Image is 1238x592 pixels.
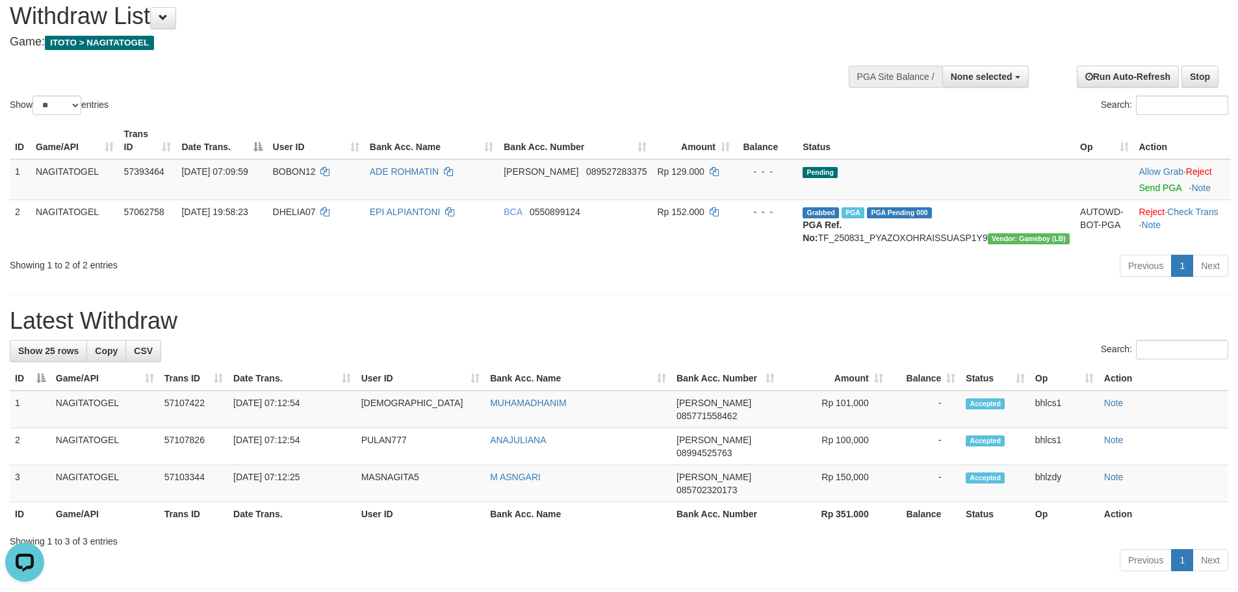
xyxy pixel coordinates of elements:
td: 57107422 [159,391,228,428]
span: None selected [951,71,1012,82]
th: User ID [356,502,485,526]
td: 2 [10,199,31,250]
a: 1 [1171,255,1193,277]
a: Next [1193,549,1228,571]
th: Status [961,502,1029,526]
td: PULAN777 [356,428,485,465]
a: MUHAMADHANIM [490,398,566,408]
a: Reject [1186,166,1212,177]
a: Copy [86,340,126,362]
td: MASNAGITA5 [356,465,485,502]
th: Op [1030,502,1099,526]
td: 57103344 [159,465,228,502]
a: EPI ALPIANTONI [370,207,441,217]
span: ITOTO > NAGITATOGEL [45,36,154,50]
th: Action [1099,502,1228,526]
span: Vendor URL: https://dashboard.q2checkout.com/secure [988,233,1070,244]
th: Op: activate to sort column ascending [1075,122,1133,159]
th: Trans ID: activate to sort column ascending [159,367,228,391]
td: Rp 101,000 [780,391,888,428]
td: [DATE] 07:12:54 [228,391,356,428]
button: Open LiveChat chat widget [5,5,44,44]
span: 57062758 [124,207,164,217]
div: - - - [740,165,792,178]
th: Bank Acc. Name [485,502,671,526]
span: Copy 0550899124 to clipboard [530,207,580,217]
th: Date Trans.: activate to sort column ascending [228,367,356,391]
span: [PERSON_NAME] [677,435,751,445]
a: Reject [1139,207,1165,217]
span: [DATE] 07:09:59 [181,166,248,177]
th: Game/API [51,502,159,526]
h1: Latest Withdraw [10,308,1228,334]
h4: Game: [10,36,812,49]
a: Previous [1120,255,1172,277]
th: Trans ID: activate to sort column ascending [119,122,177,159]
td: [DATE] 07:12:25 [228,465,356,502]
span: Copy 085702320173 to clipboard [677,485,737,495]
a: Previous [1120,549,1172,571]
span: BOBON12 [273,166,316,177]
a: Note [1191,183,1211,193]
th: Bank Acc. Number: activate to sort column ascending [671,367,780,391]
td: NAGITATOGEL [51,391,159,428]
h1: Withdraw List [10,3,812,29]
td: 1 [10,159,31,200]
div: Showing 1 to 3 of 3 entries [10,530,1228,548]
td: [DATE] 07:12:54 [228,428,356,465]
td: AUTOWD-BOT-PGA [1075,199,1133,250]
td: [DEMOGRAPHIC_DATA] [356,391,485,428]
span: Copy [95,346,118,356]
td: NAGITATOGEL [31,199,119,250]
td: NAGITATOGEL [51,428,159,465]
span: Grabbed [803,207,839,218]
a: Next [1193,255,1228,277]
th: ID [10,502,51,526]
th: Op: activate to sort column ascending [1030,367,1099,391]
span: CSV [134,346,153,356]
b: PGA Ref. No: [803,220,842,243]
span: Marked by bhlcs1 [842,207,864,218]
th: Balance [735,122,797,159]
div: Showing 1 to 2 of 2 entries [10,253,506,272]
div: - - - [740,205,792,218]
div: PGA Site Balance / [849,66,942,88]
td: 57107826 [159,428,228,465]
span: PGA Pending [867,207,932,218]
span: Rp 152.000 [657,207,704,217]
span: Pending [803,167,838,178]
span: Rp 129.000 [657,166,704,177]
td: bhlcs1 [1030,391,1099,428]
th: Bank Acc. Number [671,502,780,526]
td: - [888,428,961,465]
a: Note [1104,472,1124,482]
a: Send PGA [1139,183,1181,193]
th: Date Trans. [228,502,356,526]
input: Search: [1136,96,1228,115]
th: Amount: activate to sort column ascending [652,122,734,159]
th: Date Trans.: activate to sort column descending [176,122,267,159]
td: - [888,465,961,502]
a: Note [1104,435,1124,445]
a: CSV [125,340,161,362]
a: 1 [1171,549,1193,571]
a: ADE ROHMATIN [370,166,439,177]
td: Rp 150,000 [780,465,888,502]
a: Note [1141,220,1161,230]
label: Search: [1101,96,1228,115]
th: Action [1134,122,1232,159]
span: DHELIA07 [273,207,316,217]
th: Amount: activate to sort column ascending [780,367,888,391]
a: Check Trans [1167,207,1219,217]
button: None selected [942,66,1029,88]
td: NAGITATOGEL [31,159,119,200]
span: Accepted [966,435,1005,446]
select: Showentries [32,96,81,115]
span: BCA [504,207,522,217]
th: User ID: activate to sort column ascending [356,367,485,391]
td: 2 [10,428,51,465]
span: [PERSON_NAME] [504,166,578,177]
span: 57393464 [124,166,164,177]
a: Run Auto-Refresh [1077,66,1179,88]
th: User ID: activate to sort column ascending [268,122,365,159]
